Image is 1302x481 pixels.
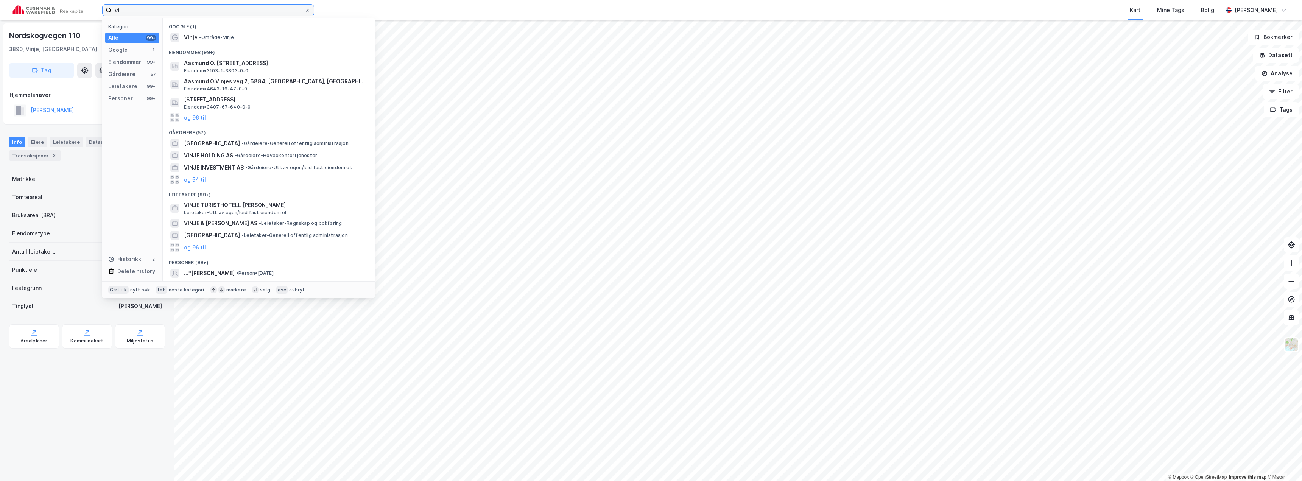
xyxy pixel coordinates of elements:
[12,174,37,184] div: Matrikkel
[259,220,342,226] span: Leietaker • Regnskap og bokføring
[9,30,82,42] div: Nordskogvegen 110
[236,270,238,276] span: •
[163,124,375,137] div: Gårdeiere (57)
[12,283,42,293] div: Festegrunn
[117,267,155,276] div: Delete history
[259,220,261,226] span: •
[108,33,118,42] div: Alle
[12,247,56,256] div: Antall leietakere
[241,232,348,238] span: Leietaker • Generell offentlig administrasjon
[236,270,274,276] span: Person • [DATE]
[199,34,201,40] span: •
[289,287,305,293] div: avbryt
[1235,6,1278,15] div: [PERSON_NAME]
[241,232,244,238] span: •
[235,153,317,159] span: Gårdeiere • Hovedkontortjenester
[146,35,156,41] div: 99+
[184,210,288,216] span: Leietaker • Utl. av egen/leid fast eiendom el.
[184,151,233,160] span: VINJE HOLDING AS
[184,33,198,42] span: Vinje
[1253,48,1299,63] button: Datasett
[1201,6,1214,15] div: Bolig
[108,45,128,54] div: Google
[241,140,349,146] span: Gårdeiere • Generell offentlig administrasjon
[199,34,234,40] span: Område • Vinje
[1229,475,1266,480] a: Improve this map
[9,45,97,54] div: 3890, Vinje, [GEOGRAPHIC_DATA]
[184,269,235,278] span: ...*[PERSON_NAME]
[184,86,247,92] span: Eiendom • 4643-16-47-0-0
[150,47,156,53] div: 1
[163,44,375,57] div: Eiendommer (99+)
[276,286,288,294] div: esc
[108,286,129,294] div: Ctrl + k
[1168,475,1189,480] a: Mapbox
[12,229,50,238] div: Eiendomstype
[184,95,366,104] span: [STREET_ADDRESS]
[1248,30,1299,45] button: Bokmerker
[12,193,42,202] div: Tomteareal
[108,70,135,79] div: Gårdeiere
[184,175,206,184] button: og 54 til
[169,287,204,293] div: neste kategori
[1264,445,1302,481] div: Kontrollprogram for chat
[20,338,47,344] div: Arealplaner
[12,211,56,220] div: Bruksareal (BRA)
[150,256,156,262] div: 2
[1190,475,1227,480] a: OpenStreetMap
[241,140,244,146] span: •
[184,77,366,86] span: Aasmund O.Vinjes veg 2, 6884, [GEOGRAPHIC_DATA], [GEOGRAPHIC_DATA]
[108,82,137,91] div: Leietakere
[184,163,244,172] span: VINJE INVESTMENT AS
[1130,6,1140,15] div: Kart
[108,255,141,264] div: Historikk
[1264,445,1302,481] iframe: Chat Widget
[108,58,141,67] div: Eiendommer
[163,186,375,199] div: Leietakere (99+)
[12,265,37,274] div: Punktleie
[1157,6,1184,15] div: Mine Tags
[184,104,251,110] span: Eiendom • 3407-67-640-0-0
[146,95,156,101] div: 99+
[70,338,103,344] div: Kommunekart
[127,338,153,344] div: Miljøstatus
[118,302,162,311] div: [PERSON_NAME]
[184,201,366,210] span: VINJE TURISTHOTELL [PERSON_NAME]
[1263,84,1299,99] button: Filter
[108,94,133,103] div: Personer
[9,150,61,161] div: Transaksjoner
[146,59,156,65] div: 99+
[245,165,248,170] span: •
[1284,338,1299,352] img: Z
[130,287,150,293] div: nytt søk
[50,152,58,159] div: 3
[226,287,246,293] div: markere
[112,5,305,16] input: Søk på adresse, matrikkel, gårdeiere, leietakere eller personer
[9,90,165,100] div: Hjemmelshaver
[184,59,366,68] span: Aasmund O. [STREET_ADDRESS]
[108,24,159,30] div: Kategori
[260,287,270,293] div: velg
[28,137,47,147] div: Eiere
[156,286,167,294] div: tab
[184,139,240,148] span: [GEOGRAPHIC_DATA]
[184,113,206,122] button: og 96 til
[146,83,156,89] div: 99+
[235,153,237,158] span: •
[1255,66,1299,81] button: Analyse
[184,68,249,74] span: Eiendom • 3103-1-3803-0-0
[1264,102,1299,117] button: Tags
[163,254,375,267] div: Personer (99+)
[12,302,34,311] div: Tinglyst
[184,231,240,240] span: [GEOGRAPHIC_DATA]
[184,243,206,252] button: og 96 til
[163,18,375,31] div: Google (1)
[12,5,84,16] img: cushman-wakefield-realkapital-logo.202ea83816669bd177139c58696a8fa1.svg
[150,71,156,77] div: 57
[9,137,25,147] div: Info
[9,63,74,78] button: Tag
[50,137,83,147] div: Leietakere
[184,219,257,228] span: VINJE & [PERSON_NAME] AS
[245,165,352,171] span: Gårdeiere • Utl. av egen/leid fast eiendom el.
[86,137,114,147] div: Datasett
